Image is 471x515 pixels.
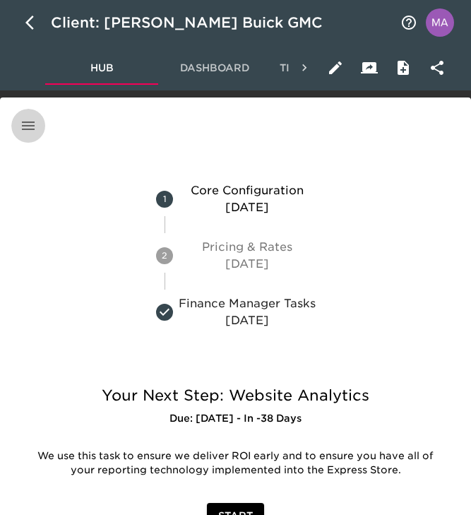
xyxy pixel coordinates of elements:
button: Internal Notes and Comments [386,51,420,85]
h6: Due: [DATE] - In -38 Days [23,411,448,427]
img: Profile [426,8,454,37]
div: Client: [PERSON_NAME] Buick GMC [51,11,342,34]
span: Dashboard [167,59,263,77]
text: 2 [162,250,167,261]
p: We use this task to ensure we deliver ROI early and to ensure you have all of your reporting tech... [33,449,438,478]
p: [DATE] [179,312,316,329]
button: Edit Hub [318,51,352,85]
button: notifications [392,6,426,40]
p: Finance Manager Tasks [179,295,316,312]
button: Client View [352,51,386,85]
p: [DATE] [179,256,316,273]
h5: Your Next Step: Website Analytics [23,386,448,406]
span: Hub [54,59,150,77]
text: 1 [162,194,166,204]
p: Pricing & Rates [179,239,316,256]
p: [DATE] [179,199,316,216]
span: Timeline and Notifications [280,59,447,77]
p: Core Configuration [179,182,316,199]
